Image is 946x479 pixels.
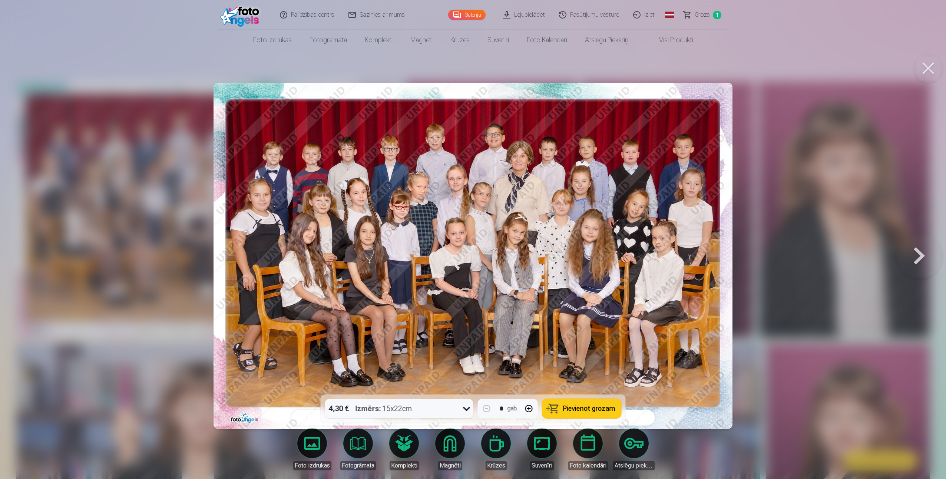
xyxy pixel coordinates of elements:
div: Atslēgu piekariņi [613,461,655,470]
a: Fotogrāmata [301,30,356,50]
a: Krūzes [475,429,517,470]
div: Foto izdrukas [293,461,331,470]
a: Komplekti [383,429,425,470]
a: Foto kalendāri [567,429,609,470]
div: gab. [507,404,519,413]
a: Atslēgu piekariņi [576,30,638,50]
span: 1 [713,11,721,19]
a: Magnēti [401,30,441,50]
a: Fotogrāmata [337,429,379,470]
a: Foto izdrukas [291,429,333,470]
a: Komplekti [356,30,401,50]
a: Suvenīri [479,30,518,50]
div: 4,30 € [325,399,353,418]
div: Magnēti [438,461,462,470]
strong: Izmērs : [355,403,381,414]
div: Foto kalendāri [568,461,608,470]
a: Visi produkti [638,30,702,50]
div: Fotogrāmata [340,461,376,470]
a: Magnēti [429,429,471,470]
div: Suvenīri [530,461,554,470]
div: Krūzes [486,461,507,470]
a: Galerija [448,10,486,20]
a: Atslēgu piekariņi [613,429,655,470]
a: Foto kalendāri [518,30,576,50]
div: 15x22cm [355,399,412,418]
span: Pievienot grozam [563,405,615,412]
button: Pievienot grozam [542,399,621,418]
div: Komplekti [390,461,419,470]
a: Foto izdrukas [244,30,301,50]
a: Suvenīri [521,429,563,470]
a: Krūzes [441,30,479,50]
img: /fa1 [220,3,263,27]
span: Grozs [695,10,710,19]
